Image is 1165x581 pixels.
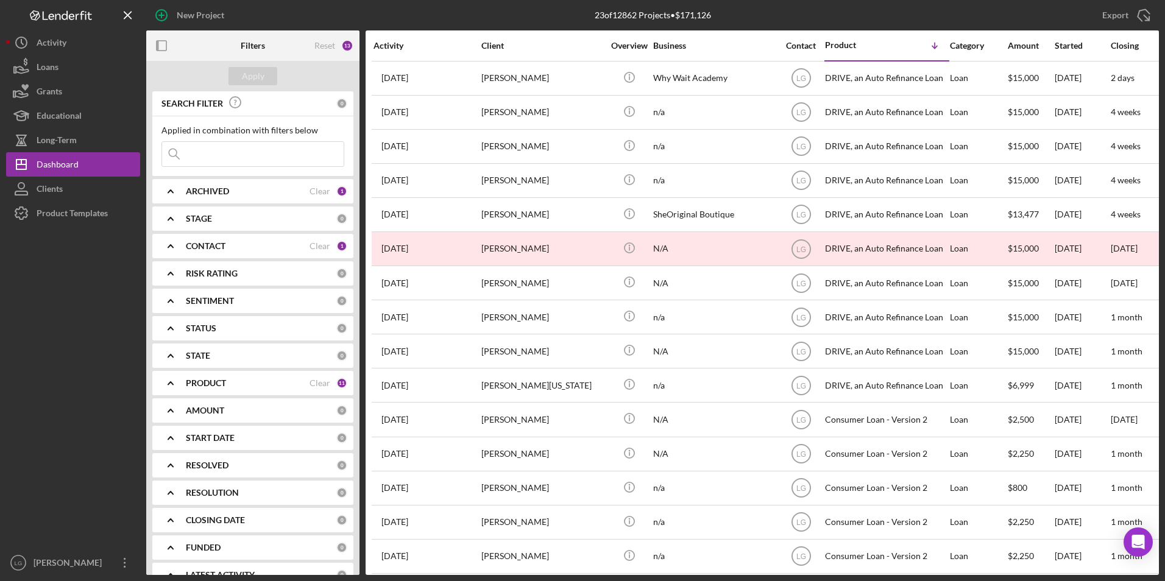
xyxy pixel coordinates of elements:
[336,186,347,197] div: 1
[1055,96,1110,129] div: [DATE]
[1111,312,1142,322] time: 1 month
[796,74,806,83] text: LG
[1111,72,1135,83] time: 2 days
[1008,96,1053,129] div: $15,000
[481,403,603,435] div: [PERSON_NAME]
[481,301,603,333] div: [PERSON_NAME]
[1111,414,1138,424] time: [DATE]
[1124,527,1153,557] div: Open Intercom Messenger
[481,199,603,231] div: [PERSON_NAME]
[37,177,63,204] div: Clients
[825,130,947,163] div: DRIVE, an Auto Refinance Loan
[950,96,1007,129] div: Loan
[825,335,947,367] div: DRIVE, an Auto Refinance Loan
[950,301,1007,333] div: Loan
[1055,369,1110,401] div: [DATE]
[825,506,947,538] div: Consumer Loan - Version 2
[481,62,603,94] div: [PERSON_NAME]
[6,128,140,152] a: Long-Term
[1090,3,1159,27] button: Export
[186,406,224,415] b: AMOUNT
[1111,516,1142,527] time: 1 month
[1111,141,1141,151] time: 4 weeks
[606,41,652,51] div: Overview
[37,128,77,155] div: Long-Term
[336,295,347,306] div: 0
[186,378,226,388] b: PRODUCT
[653,472,775,504] div: n/a
[825,233,947,265] div: DRIVE, an Auto Refinance Loan
[1055,267,1110,299] div: [DATE]
[1055,164,1110,197] div: [DATE]
[825,301,947,333] div: DRIVE, an Auto Refinance Loan
[6,79,140,104] button: Grants
[796,484,806,493] text: LG
[1111,346,1142,356] time: 1 month
[481,369,603,401] div: [PERSON_NAME][US_STATE]
[6,104,140,128] button: Educational
[950,438,1007,470] div: Loan
[381,483,408,493] time: 2025-08-01 17:57
[950,335,1007,367] div: Loan
[1008,41,1053,51] div: Amount
[796,245,806,253] text: LG
[6,30,140,55] button: Activity
[1008,472,1053,504] div: $800
[228,67,277,85] button: Apply
[796,177,806,185] text: LG
[653,369,775,401] div: n/a
[796,108,806,117] text: LG
[37,79,62,107] div: Grants
[186,460,228,470] b: RESOLVED
[481,506,603,538] div: [PERSON_NAME]
[1008,199,1053,231] div: $13,477
[6,55,140,79] button: Loans
[336,405,347,416] div: 0
[653,506,775,538] div: n/a
[1008,335,1053,367] div: $15,000
[1055,506,1110,538] div: [DATE]
[146,3,236,27] button: New Project
[336,378,347,389] div: 11
[1102,3,1128,27] div: Export
[653,41,775,51] div: Business
[796,279,806,287] text: LG
[1111,243,1138,253] time: [DATE]
[1111,448,1142,459] time: 1 month
[310,241,330,251] div: Clear
[1055,540,1110,572] div: [DATE]
[825,369,947,401] div: DRIVE, an Auto Refinance Loan
[186,543,221,552] b: FUNDED
[1055,62,1110,94] div: [DATE]
[653,301,775,333] div: n/a
[1008,62,1053,94] div: $15,000
[1111,551,1142,561] time: 1 month
[653,233,775,265] div: N/A
[1055,199,1110,231] div: [DATE]
[1111,107,1141,117] time: 4 weeks
[481,540,603,572] div: [PERSON_NAME]
[381,551,408,561] time: 2025-08-11 23:15
[481,233,603,265] div: [PERSON_NAME]
[1111,175,1141,185] time: 4 weeks
[381,244,408,253] time: 2024-10-30 19:39
[1008,438,1053,470] div: $2,250
[336,432,347,443] div: 0
[374,41,480,51] div: Activity
[6,551,140,575] button: LG[PERSON_NAME]
[481,335,603,367] div: [PERSON_NAME]
[653,62,775,94] div: Why Wait Academy
[825,438,947,470] div: Consumer Loan - Version 2
[310,378,330,388] div: Clear
[186,433,235,443] b: START DATE
[825,267,947,299] div: DRIVE, an Auto Refinance Loan
[314,41,335,51] div: Reset
[37,30,66,58] div: Activity
[37,152,79,180] div: Dashboard
[653,164,775,197] div: n/a
[653,199,775,231] div: SheOriginal Boutique
[950,472,1007,504] div: Loan
[1111,482,1142,493] time: 1 month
